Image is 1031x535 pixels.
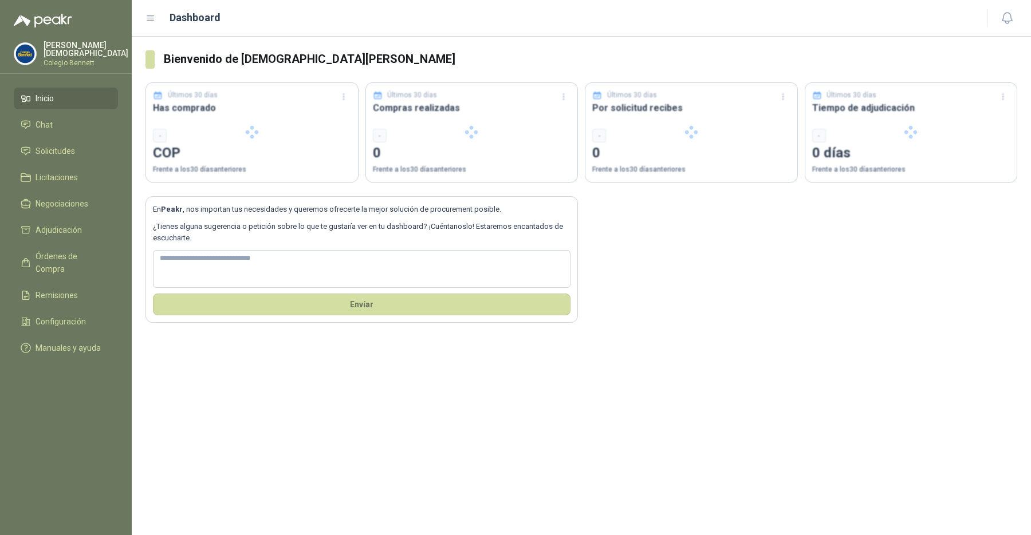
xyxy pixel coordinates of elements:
a: Chat [14,114,118,136]
span: Negociaciones [36,197,88,210]
span: Configuración [36,315,86,328]
p: [PERSON_NAME] [DEMOGRAPHIC_DATA] [44,41,128,57]
a: Licitaciones [14,167,118,188]
a: Negociaciones [14,193,118,215]
span: Licitaciones [36,171,78,184]
a: Solicitudes [14,140,118,162]
a: Manuales y ayuda [14,337,118,359]
img: Company Logo [14,43,36,65]
h3: Bienvenido de [DEMOGRAPHIC_DATA][PERSON_NAME] [164,50,1017,68]
p: ¿Tienes alguna sugerencia o petición sobre lo que te gustaría ver en tu dashboard? ¡Cuéntanoslo! ... [153,221,570,244]
b: Peakr [161,205,183,213]
button: Envíar [153,294,570,315]
a: Adjudicación [14,219,118,241]
h1: Dashboard [170,10,221,26]
span: Inicio [36,92,54,105]
span: Manuales y ayuda [36,342,101,354]
span: Remisiones [36,289,78,302]
p: Colegio Bennett [44,60,128,66]
span: Adjudicación [36,224,82,236]
span: Solicitudes [36,145,75,157]
p: En , nos importan tus necesidades y queremos ofrecerte la mejor solución de procurement posible. [153,204,570,215]
span: Órdenes de Compra [36,250,107,275]
span: Chat [36,118,53,131]
img: Logo peakr [14,14,72,27]
a: Remisiones [14,284,118,306]
a: Órdenes de Compra [14,245,118,280]
a: Configuración [14,311,118,332]
a: Inicio [14,88,118,109]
